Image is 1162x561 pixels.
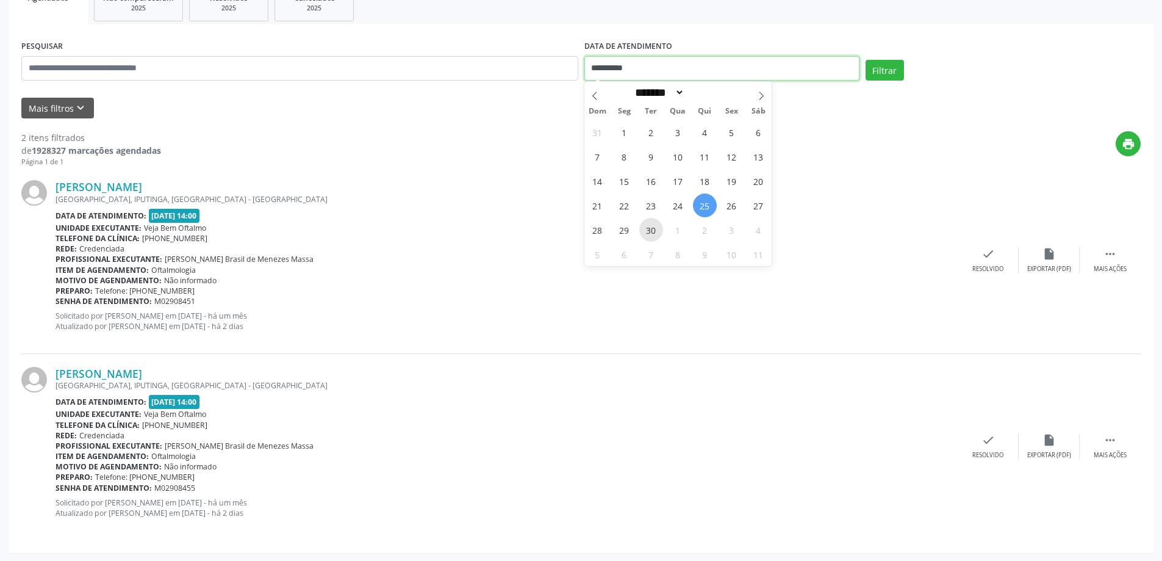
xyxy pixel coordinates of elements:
i:  [1103,247,1117,261]
span: Setembro 22, 2025 [612,194,636,217]
span: Veja Bem Oftalmo [144,223,206,233]
span: Setembro 17, 2025 [666,169,690,193]
strong: 1928327 marcações agendadas [32,145,161,156]
img: img [21,180,47,206]
a: [PERSON_NAME] [56,180,142,194]
span: Setembro 4, 2025 [693,120,717,144]
span: Outubro 7, 2025 [639,242,663,266]
b: Senha de atendimento: [56,296,152,306]
b: Telefone da clínica: [56,420,140,430]
button: Filtrar [866,60,904,81]
img: img [21,367,47,393]
i: check [981,433,995,447]
span: Setembro 1, 2025 [612,120,636,144]
span: Setembro 26, 2025 [720,194,744,217]
span: [DATE] 14:00 [149,395,200,409]
span: Setembro 18, 2025 [693,169,717,193]
b: Rede: [56,244,77,254]
span: Setembro 3, 2025 [666,120,690,144]
span: M02908455 [154,483,195,493]
div: 2 itens filtrados [21,131,161,144]
span: Outubro 11, 2025 [747,242,770,266]
div: [GEOGRAPHIC_DATA], IPUTINGA, [GEOGRAPHIC_DATA] - [GEOGRAPHIC_DATA] [56,380,958,391]
span: Outubro 4, 2025 [747,218,770,242]
span: Outubro 9, 2025 [693,242,717,266]
span: Não informado [164,461,217,472]
div: [GEOGRAPHIC_DATA], IPUTINGA, [GEOGRAPHIC_DATA] - [GEOGRAPHIC_DATA] [56,194,958,204]
label: PESQUISAR [21,37,63,56]
span: Setembro 23, 2025 [639,194,663,217]
button: print [1116,131,1141,156]
p: Solicitado por [PERSON_NAME] em [DATE] - há um mês Atualizado por [PERSON_NAME] em [DATE] - há 2 ... [56,498,958,518]
p: Solicitado por [PERSON_NAME] em [DATE] - há um mês Atualizado por [PERSON_NAME] em [DATE] - há 2 ... [56,311,958,331]
div: Resolvido [972,265,1003,273]
span: [PERSON_NAME] Brasil de Menezes Massa [165,254,314,264]
span: Setembro 21, 2025 [586,194,609,217]
i: insert_drive_file [1042,433,1056,447]
button: Mais filtroskeyboard_arrow_down [21,98,94,119]
b: Item de agendamento: [56,451,149,461]
i: print [1122,137,1135,151]
span: Setembro 11, 2025 [693,145,717,168]
span: Qua [664,107,691,115]
span: Oftalmologia [151,451,196,461]
span: Sáb [745,107,772,115]
b: Rede: [56,430,77,441]
b: Unidade executante: [56,409,142,419]
b: Senha de atendimento: [56,483,152,493]
span: Não informado [164,275,217,286]
span: Outubro 2, 2025 [693,218,717,242]
select: Month [631,86,685,99]
span: Setembro 16, 2025 [639,169,663,193]
b: Item de agendamento: [56,265,149,275]
div: 2025 [284,4,345,13]
input: Year [684,86,725,99]
span: Oftalmologia [151,265,196,275]
span: Sex [718,107,745,115]
b: Telefone da clínica: [56,233,140,244]
div: Exportar (PDF) [1027,265,1071,273]
b: Motivo de agendamento: [56,461,162,472]
span: Setembro 7, 2025 [586,145,609,168]
span: Setembro 6, 2025 [747,120,770,144]
span: Qui [691,107,718,115]
span: [PHONE_NUMBER] [142,233,207,244]
span: [PERSON_NAME] Brasil de Menezes Massa [165,441,314,451]
span: Seg [611,107,637,115]
span: Agosto 31, 2025 [586,120,609,144]
span: M02908451 [154,296,195,306]
span: Setembro 5, 2025 [720,120,744,144]
span: Setembro 2, 2025 [639,120,663,144]
span: [DATE] 14:00 [149,209,200,223]
div: Mais ações [1094,451,1127,460]
span: Setembro 9, 2025 [639,145,663,168]
a: [PERSON_NAME] [56,367,142,380]
b: Data de atendimento: [56,397,146,407]
span: Telefone: [PHONE_NUMBER] [95,286,195,296]
b: Profissional executante: [56,254,162,264]
div: 2025 [198,4,259,13]
span: Outubro 10, 2025 [720,242,744,266]
i: keyboard_arrow_down [74,101,87,115]
b: Preparo: [56,286,93,296]
div: Mais ações [1094,265,1127,273]
b: Unidade executante: [56,223,142,233]
i: check [981,247,995,261]
span: Setembro 25, 2025 [693,194,717,217]
span: Setembro 27, 2025 [747,194,770,217]
span: Setembro 20, 2025 [747,169,770,193]
span: Outubro 1, 2025 [666,218,690,242]
span: Setembro 10, 2025 [666,145,690,168]
span: Setembro 13, 2025 [747,145,770,168]
span: Credenciada [79,244,124,254]
div: Página 1 de 1 [21,157,161,167]
span: Credenciada [79,430,124,441]
span: Setembro 14, 2025 [586,169,609,193]
b: Preparo: [56,472,93,482]
span: Telefone: [PHONE_NUMBER] [95,472,195,482]
b: Motivo de agendamento: [56,275,162,286]
b: Data de atendimento: [56,211,146,221]
div: de [21,144,161,157]
span: Veja Bem Oftalmo [144,409,206,419]
span: Setembro 24, 2025 [666,194,690,217]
